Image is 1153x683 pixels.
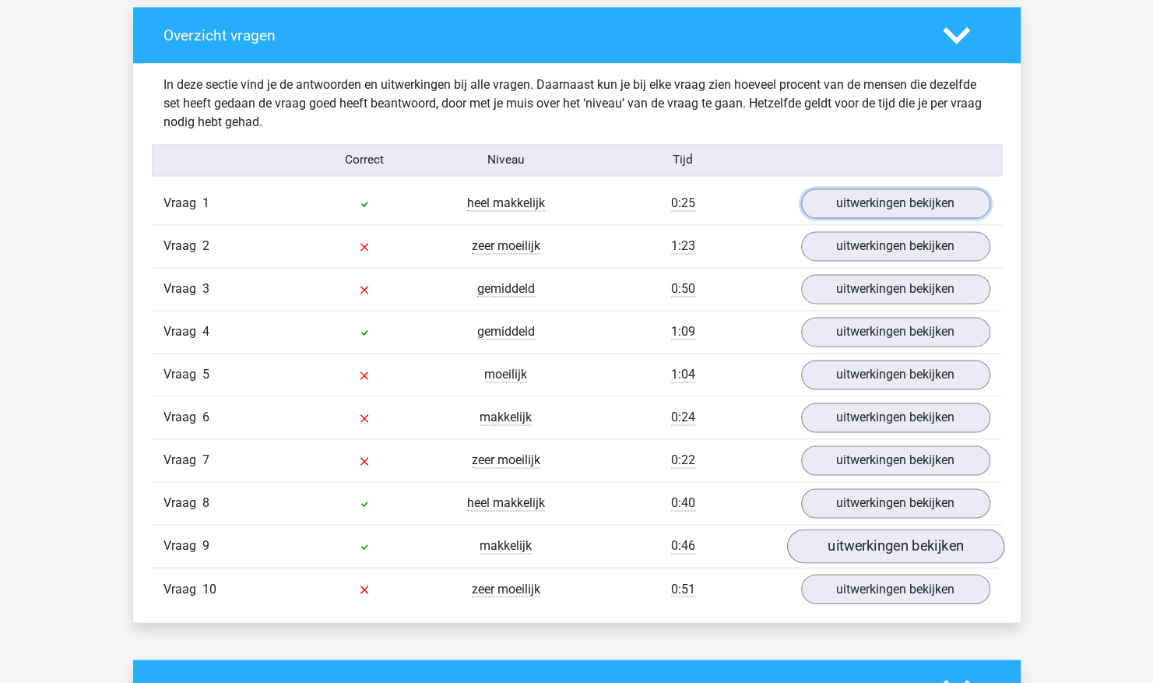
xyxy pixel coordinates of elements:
[163,280,202,298] span: Vraag
[671,452,695,468] span: 0:22
[163,26,919,44] h4: Overzicht vragen
[472,452,540,468] span: zeer moeilijk
[801,360,990,389] a: uitwerkingen bekijken
[163,237,202,255] span: Vraag
[480,410,532,425] span: makkelijk
[163,579,202,598] span: Vraag
[477,324,535,340] span: gemiddeld
[801,231,990,261] a: uitwerkingen bekijken
[801,574,990,604] a: uitwerkingen bekijken
[202,324,209,339] span: 4
[202,538,209,553] span: 9
[202,452,209,467] span: 7
[801,274,990,304] a: uitwerkingen bekijken
[801,188,990,218] a: uitwerkingen bekijken
[435,151,577,169] div: Niveau
[467,495,545,511] span: heel makkelijk
[202,281,209,296] span: 3
[671,195,695,211] span: 0:25
[671,367,695,382] span: 1:04
[202,195,209,210] span: 1
[801,403,990,432] a: uitwerkingen bekijken
[801,445,990,475] a: uitwerkingen bekijken
[671,410,695,425] span: 0:24
[152,76,1002,132] div: In deze sectie vind je de antwoorden en uitwerkingen bij alle vragen. Daarnaast kun je bij elke v...
[163,408,202,427] span: Vraag
[163,322,202,341] span: Vraag
[801,317,990,347] a: uitwerkingen bekijken
[467,195,545,211] span: heel makkelijk
[202,495,209,510] span: 8
[294,151,435,169] div: Correct
[163,365,202,384] span: Vraag
[163,451,202,470] span: Vraag
[671,581,695,597] span: 0:51
[801,488,990,518] a: uitwerkingen bekijken
[202,581,216,596] span: 10
[671,538,695,554] span: 0:46
[671,324,695,340] span: 1:09
[163,194,202,213] span: Vraag
[477,281,535,297] span: gemiddeld
[671,281,695,297] span: 0:50
[202,238,209,253] span: 2
[480,538,532,554] span: makkelijk
[671,238,695,254] span: 1:23
[786,530,1004,564] a: uitwerkingen bekijken
[576,151,789,169] div: Tijd
[202,367,209,382] span: 5
[484,367,527,382] span: moeilijk
[671,495,695,511] span: 0:40
[472,238,540,254] span: zeer moeilijk
[163,494,202,512] span: Vraag
[163,537,202,555] span: Vraag
[472,581,540,597] span: zeer moeilijk
[202,410,209,424] span: 6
